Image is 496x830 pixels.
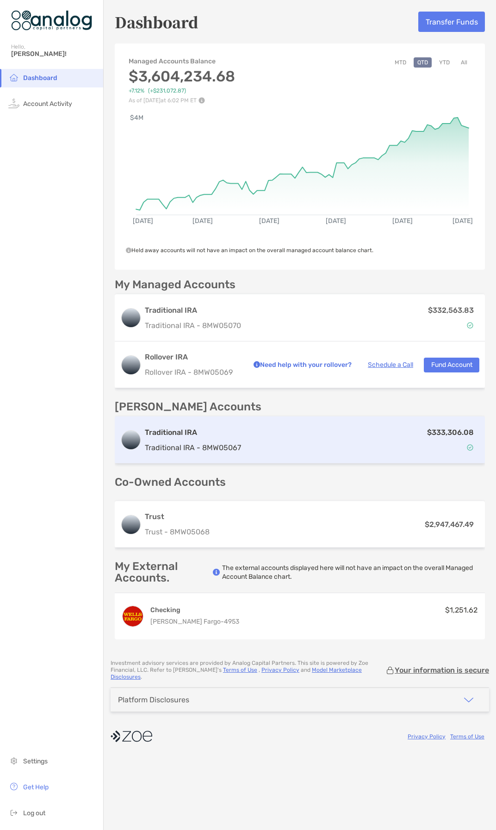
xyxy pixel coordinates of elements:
[115,401,261,413] p: [PERSON_NAME] Accounts
[129,87,144,94] span: +7.12%
[224,618,239,626] span: 4953
[435,57,453,68] button: YTD
[129,68,235,85] h3: $3,604,234.68
[8,72,19,83] img: household icon
[11,50,98,58] span: [PERSON_NAME]!
[11,4,92,37] img: Zoe Logo
[150,618,224,626] span: [PERSON_NAME] Fargo -
[368,361,413,369] a: Schedule a Call
[259,217,279,225] text: [DATE]
[145,511,210,522] h3: Trust
[145,320,241,331] p: Traditional IRA - 8MW05070
[115,279,236,291] p: My Managed Accounts
[122,431,140,449] img: logo account
[463,694,474,706] img: icon arrow
[418,12,485,32] button: Transfer Funds
[133,217,153,225] text: [DATE]
[129,57,235,65] h4: Managed Accounts Balance
[122,356,140,374] img: logo account
[145,352,241,363] h3: Rollover IRA
[148,87,186,94] span: (+$231,072.87)
[223,667,257,673] a: Terms of Use
[261,667,299,673] a: Privacy Policy
[467,322,473,328] img: Account Status icon
[445,606,477,614] span: $1,251.62
[222,564,485,581] p: The external accounts displayed here will not have an impact on the overall Managed Account Balan...
[115,477,485,488] p: Co-Owned Accounts
[145,442,241,453] p: Traditional IRA - 8MW05067
[23,74,57,82] span: Dashboard
[8,781,19,792] img: get-help icon
[392,217,413,225] text: [DATE]
[122,515,140,534] img: logo account
[8,755,19,766] img: settings icon
[115,11,198,32] h5: Dashboard
[122,309,140,327] img: logo account
[192,217,213,225] text: [DATE]
[111,660,385,681] p: Investment advisory services are provided by Analog Capital Partners . This site is powered by Zo...
[8,98,19,109] img: activity icon
[23,809,45,817] span: Log out
[414,57,432,68] button: QTD
[424,358,479,372] button: Fund Account
[145,427,241,438] h3: Traditional IRA
[391,57,410,68] button: MTD
[450,733,484,740] a: Terms of Use
[395,666,489,675] p: Your information is secure
[145,526,210,538] p: Trust - 8MW05068
[118,695,189,704] div: Platform Disclosures
[467,444,473,451] img: Account Status icon
[427,427,474,438] p: $333,306.08
[126,247,373,254] span: Held away accounts will not have an impact on the overall managed account balance chart.
[111,726,152,747] img: company logo
[23,783,49,791] span: Get Help
[115,561,213,584] p: My External Accounts.
[213,569,220,576] img: info
[145,366,241,378] p: Rollover IRA - 8MW05069
[129,97,235,104] p: As of [DATE] at 6:02 PM ET
[23,757,48,765] span: Settings
[150,606,239,614] h4: Checking
[408,733,446,740] a: Privacy Policy
[23,100,72,108] span: Account Activity
[326,217,346,225] text: [DATE]
[428,304,474,316] p: $332,563.83
[457,57,471,68] button: All
[130,114,143,122] text: $4M
[425,519,474,530] p: $2,947,467.49
[251,359,352,371] p: Need help with your rollover?
[198,97,205,104] img: Performance Info
[145,305,241,316] h3: Traditional IRA
[123,606,143,626] img: EVERYDAY CHECKING ...4953
[111,667,362,680] a: Model Marketplace Disclosures
[453,217,473,225] text: [DATE]
[8,807,19,818] img: logout icon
